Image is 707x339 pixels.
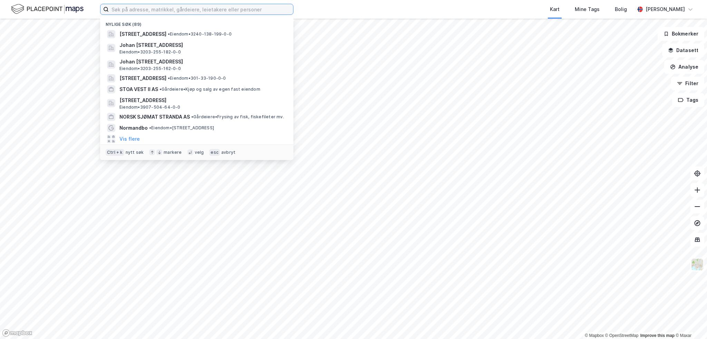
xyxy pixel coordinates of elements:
[640,333,675,338] a: Improve this map
[691,258,704,271] img: Z
[658,27,704,41] button: Bokmerker
[209,149,220,156] div: esc
[672,306,707,339] div: Kontrollprogram for chat
[109,4,293,14] input: Søk på adresse, matrikkel, gårdeiere, leietakere eller personer
[126,150,144,155] div: nytt søk
[119,58,285,66] span: Johan [STREET_ADDRESS]
[191,114,284,120] span: Gårdeiere • Frysing av fisk, fiskefileter mv.
[672,306,707,339] iframe: Chat Widget
[149,125,151,130] span: •
[119,49,181,55] span: Eiendom • 3203-255-182-0-0
[168,31,232,37] span: Eiendom • 3240-138-199-0-0
[615,5,627,13] div: Bolig
[159,87,260,92] span: Gårdeiere • Kjøp og salg av egen fast eiendom
[2,329,32,337] a: Mapbox homepage
[119,113,190,121] span: NORSK SJØMAT STRANDA AS
[119,104,181,110] span: Eiendom • 3907-504-64-0-0
[671,77,704,90] button: Filter
[106,149,124,156] div: Ctrl + k
[191,114,193,119] span: •
[168,31,170,37] span: •
[159,87,162,92] span: •
[168,76,170,81] span: •
[119,66,181,71] span: Eiendom • 3203-255-162-0-0
[119,30,166,38] span: [STREET_ADDRESS]
[119,96,285,104] span: [STREET_ADDRESS]
[672,93,704,107] button: Tags
[575,5,600,13] div: Mine Tags
[119,135,140,143] button: Vis flere
[149,125,214,131] span: Eiendom • [STREET_ADDRESS]
[100,16,293,29] div: Nylige søk (89)
[168,76,226,81] span: Eiendom • 301-33-190-0-0
[550,5,560,13] div: Kart
[605,333,639,338] a: OpenStreetMap
[164,150,182,155] div: markere
[221,150,235,155] div: avbryt
[662,43,704,57] button: Datasett
[119,124,148,132] span: Normandbo
[119,74,166,82] span: [STREET_ADDRESS]
[646,5,685,13] div: [PERSON_NAME]
[119,41,285,49] span: Johan [STREET_ADDRESS]
[585,333,604,338] a: Mapbox
[119,85,158,93] span: STOA VEST II AS
[195,150,204,155] div: velg
[11,3,84,15] img: logo.f888ab2527a4732fd821a326f86c7f29.svg
[664,60,704,74] button: Analyse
